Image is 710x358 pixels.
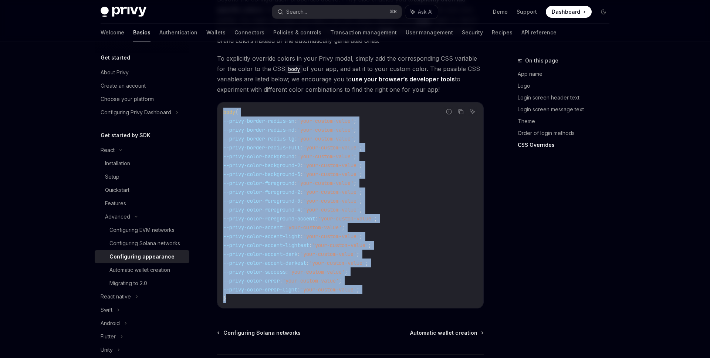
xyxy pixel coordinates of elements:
[359,144,362,151] span: ;
[339,277,342,284] span: ;
[518,68,615,80] a: App name
[109,279,147,288] div: Migrating to 2.0
[368,242,371,249] span: ;
[406,24,453,41] a: User management
[223,277,280,284] span: --privy-color-error
[95,197,189,210] a: Features
[223,153,294,160] span: --privy-color-background
[285,65,303,72] a: body
[303,171,359,178] span: 'your-custom-value'
[223,224,283,231] span: --privy-color-accent
[294,126,297,133] span: :
[309,242,312,249] span: :
[525,56,558,65] span: On this page
[223,329,301,337] span: Configuring Solana networks
[552,8,580,16] span: Dashboard
[223,171,300,178] span: --privy-color-background-3
[294,135,297,142] span: :
[223,109,235,115] span: body
[105,212,130,221] div: Advanced
[356,251,359,257] span: ;
[492,24,513,41] a: Recipes
[410,329,477,337] span: Automatic wallet creation
[95,223,189,237] a: Configuring EVM networks
[223,126,294,133] span: --privy-border-radius-md
[318,215,374,222] span: 'your-custom-value'
[218,329,301,337] a: Configuring Solana networks
[101,319,120,328] div: Android
[297,286,300,293] span: :
[303,233,359,240] span: 'your-custom-value'
[223,215,315,222] span: --privy-color-foreground-accent
[101,131,151,140] h5: Get started by SDK
[303,144,359,151] span: 'your-custom-value'
[303,162,359,169] span: 'your-custom-value'
[223,135,294,142] span: --privy-border-radius-lg
[300,233,303,240] span: :
[300,189,303,195] span: :
[462,24,483,41] a: Security
[223,233,300,240] span: --privy-color-accent-light
[206,24,226,41] a: Wallets
[101,81,146,90] div: Create an account
[101,53,130,62] h5: Get started
[223,144,300,151] span: --privy-border-radius-full
[235,109,238,115] span: {
[359,162,362,169] span: ;
[95,92,189,106] a: Choose your platform
[518,115,615,127] a: Theme
[101,95,154,104] div: Choose your platform
[101,305,112,314] div: Swift
[518,80,615,92] a: Logo
[159,24,197,41] a: Authentication
[223,242,309,249] span: --privy-color-accent-lightest
[105,159,130,168] div: Installation
[303,206,359,213] span: 'your-custom-value'
[283,224,285,231] span: :
[297,126,354,133] span: 'your-custom-value'
[444,107,454,116] button: Report incorrect code
[223,260,306,266] span: --privy-color-accent-darkest
[300,251,356,257] span: 'your-custom-value'
[303,197,359,204] span: 'your-custom-value'
[234,24,264,41] a: Connectors
[223,197,300,204] span: --privy-color-foreground-3
[303,189,359,195] span: 'your-custom-value'
[286,7,307,16] div: Search...
[105,199,126,208] div: Features
[297,135,354,142] span: 'your-custom-value'
[456,107,466,116] button: Copy the contents from the code block
[518,127,615,139] a: Order of login methods
[101,24,124,41] a: Welcome
[109,239,180,248] div: Configuring Solana networks
[306,260,309,266] span: :
[345,268,348,275] span: ;
[359,206,362,213] span: ;
[354,126,356,133] span: ;
[517,8,537,16] a: Support
[95,263,189,277] a: Automatic wallet creation
[354,153,356,160] span: ;
[101,292,131,301] div: React native
[300,206,303,213] span: :
[354,180,356,186] span: ;
[521,24,557,41] a: API reference
[223,251,297,257] span: --privy-color-accent-dark
[297,153,354,160] span: 'your-custom-value'
[405,5,438,18] button: Ask AI
[101,108,171,117] div: Configuring Privy Dashboard
[315,215,318,222] span: :
[101,345,113,354] div: Unity
[300,144,303,151] span: :
[223,286,297,293] span: --privy-color-error-light
[285,224,342,231] span: 'your-custom-value'
[352,75,455,83] a: use your browser’s developer tools
[223,189,300,195] span: --privy-color-foreground-2
[312,242,368,249] span: 'your-custom-value'
[359,233,362,240] span: ;
[330,24,397,41] a: Transaction management
[217,53,484,95] span: To explicitly override colors in your Privy modal, simply add the corresponding CSS variable for ...
[418,8,433,16] span: Ask AI
[95,183,189,197] a: Quickstart
[598,6,609,18] button: Toggle dark mode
